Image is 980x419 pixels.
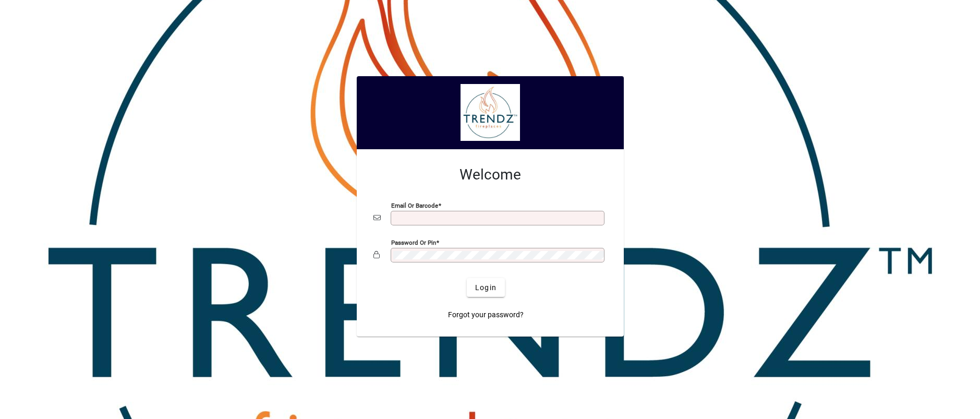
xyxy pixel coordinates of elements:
[448,309,524,320] span: Forgot your password?
[475,282,497,293] span: Login
[444,305,528,324] a: Forgot your password?
[391,239,436,246] mat-label: Password or Pin
[467,278,505,297] button: Login
[373,166,607,184] h2: Welcome
[391,202,438,209] mat-label: Email or Barcode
